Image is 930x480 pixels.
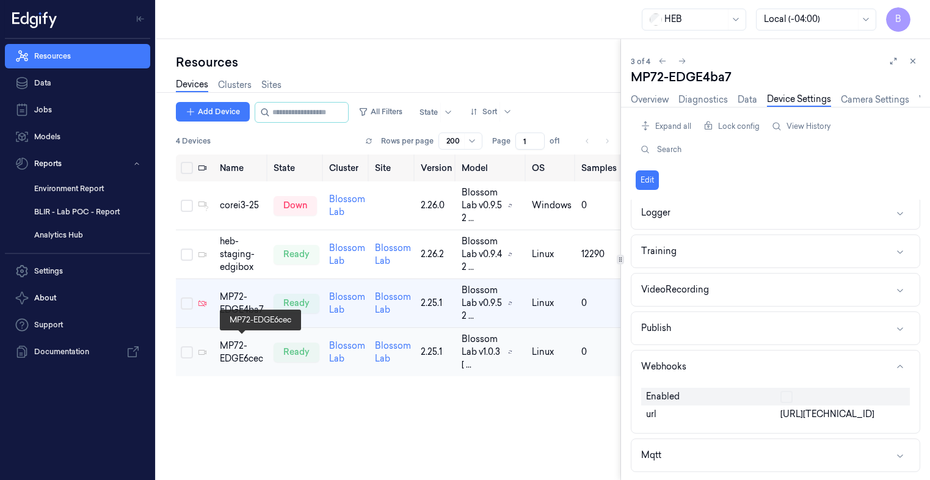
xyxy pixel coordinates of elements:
[492,136,510,147] span: Page
[841,93,909,106] a: Camera Settings
[176,78,208,92] a: Devices
[375,242,411,266] a: Blossom Lab
[261,79,282,92] a: Sites
[5,313,150,337] a: Support
[631,274,920,306] button: VideoRecording
[181,249,193,261] button: Select row
[581,248,617,261] div: 12290
[631,68,920,85] div: MP72-EDGE4ba7
[421,248,452,261] div: 2.26.2
[641,206,670,219] div: Logger
[457,155,527,181] th: Model
[381,136,434,147] p: Rows per page
[646,390,680,403] span: Enabled
[176,136,211,147] span: 4 Devices
[631,235,920,267] button: Training
[421,346,452,358] div: 2.25.1
[641,283,709,296] div: VideoRecording
[274,196,317,216] div: down
[631,383,920,433] div: Webhooks
[181,346,193,358] button: Select row
[780,408,874,421] span: [URL][TECHNICAL_ID]
[220,291,264,316] div: MP72-EDGE4ba7
[581,297,617,310] div: 0
[5,71,150,95] a: Data
[220,340,264,365] div: MP72-EDGE6cec
[220,235,264,274] div: heb-staging-edgibox
[462,333,503,371] span: Blossom Lab v1.0.3 [ ...
[631,56,650,67] span: 3 of 4
[462,284,503,322] span: Blossom Lab v0.9.5 2 ...
[218,79,252,92] a: Clusters
[176,102,250,122] button: Add Device
[738,93,757,106] a: Data
[581,199,617,212] div: 0
[329,291,365,315] a: Blossom Lab
[631,197,920,229] button: Logger
[421,297,452,310] div: 2.25.1
[636,170,659,190] button: Edit
[269,155,324,181] th: State
[24,225,150,245] a: Analytics Hub
[354,102,407,122] button: All Filters
[375,291,411,315] a: Blossom Lab
[462,186,503,225] span: Blossom Lab v0.9.5 2 ...
[767,117,835,136] button: View History
[699,115,765,138] div: Lock config
[631,351,920,383] button: Webhooks
[5,259,150,283] a: Settings
[550,136,569,147] span: of 1
[181,297,193,310] button: Select row
[324,155,370,181] th: Cluster
[274,245,319,264] div: ready
[24,178,150,199] a: Environment Report
[646,408,656,421] span: url
[5,286,150,310] button: About
[176,54,620,71] div: Resources
[579,133,616,150] nav: pagination
[641,322,671,335] div: Publish
[5,44,150,68] a: Resources
[416,155,457,181] th: Version
[576,155,622,181] th: Samples
[631,312,920,344] button: Publish
[631,93,669,106] a: Overview
[24,202,150,222] a: BLIR - Lab POC - Report
[636,117,696,136] button: Expand all
[181,162,193,174] button: Select all
[5,98,150,122] a: Jobs
[527,155,576,181] th: OS
[5,125,150,149] a: Models
[641,245,677,258] div: Training
[631,439,920,471] button: Mqtt
[215,155,269,181] th: Name
[220,199,264,212] div: corei3-25
[370,155,416,181] th: Site
[375,340,411,364] a: Blossom Lab
[329,340,365,364] a: Blossom Lab
[181,200,193,212] button: Select row
[329,242,365,266] a: Blossom Lab
[532,248,572,261] p: linux
[274,343,319,362] div: ready
[886,7,910,32] button: B
[5,340,150,364] a: Documentation
[421,199,452,212] div: 2.26.0
[462,235,503,274] span: Blossom Lab v0.9.4 2 ...
[641,449,661,462] div: Mqtt
[678,93,728,106] a: Diagnostics
[532,297,572,310] p: linux
[274,294,319,313] div: ready
[329,194,365,217] a: Blossom Lab
[532,346,572,358] p: linux
[5,151,150,176] button: Reports
[581,346,617,358] div: 0
[636,115,696,138] div: Expand all
[699,117,765,136] button: Lock config
[532,199,572,212] p: windows
[767,93,831,107] a: Device Settings
[641,360,686,373] div: Webhooks
[131,9,150,29] button: Toggle Navigation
